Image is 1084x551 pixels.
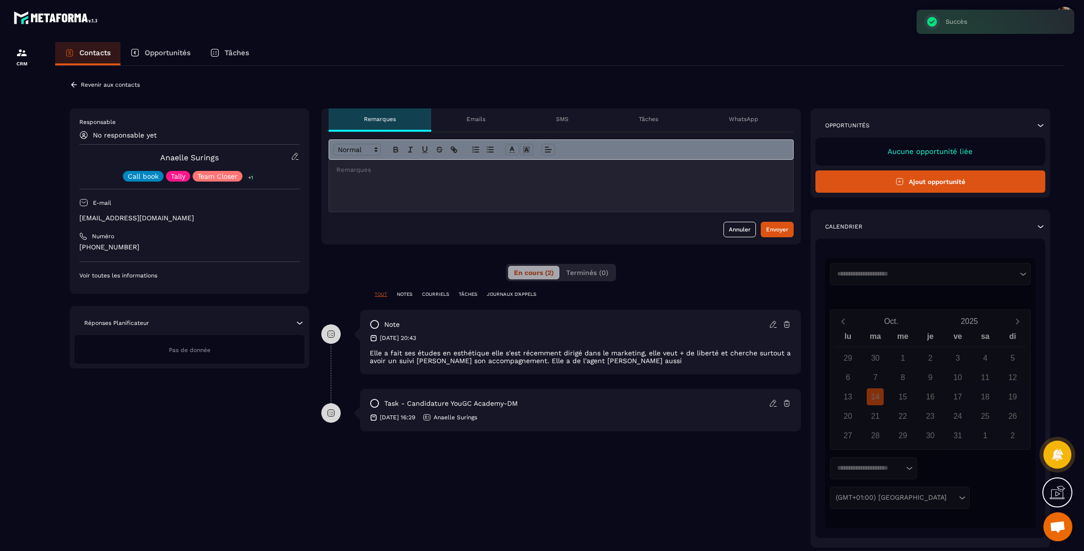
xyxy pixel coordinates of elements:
[514,269,554,276] span: En cours (2)
[79,243,300,252] p: [PHONE_NUMBER]
[93,199,111,207] p: E-mail
[79,48,111,57] p: Contacts
[766,225,788,234] div: Envoyer
[364,115,396,123] p: Remarques
[120,42,200,65] a: Opportunités
[825,223,862,230] p: Calendrier
[397,291,412,298] p: NOTES
[487,291,536,298] p: JOURNAUX D'APPELS
[2,61,41,66] p: CRM
[723,222,756,237] button: Annuler
[16,47,28,59] img: formation
[171,173,185,180] p: Tally
[639,115,658,123] p: Tâches
[556,115,569,123] p: SMS
[79,118,300,126] p: Responsable
[380,413,415,421] p: [DATE] 16:29
[128,173,159,180] p: Call book
[197,173,238,180] p: Team Closer
[560,266,614,279] button: Terminés (0)
[245,172,256,183] p: +1
[2,40,41,74] a: formationformationCRM
[145,48,191,57] p: Opportunités
[200,42,259,65] a: Tâches
[508,266,559,279] button: En cours (2)
[729,115,758,123] p: WhatsApp
[815,170,1045,193] button: Ajout opportunité
[225,48,249,57] p: Tâches
[1043,512,1072,541] div: Ouvrir le chat
[422,291,449,298] p: COURRIELS
[169,347,211,353] span: Pas de donnée
[160,153,219,162] a: Anaelle Surings
[761,222,794,237] button: Envoyer
[92,232,114,240] p: Numéro
[380,334,416,342] p: [DATE] 20:43
[459,291,477,298] p: TÂCHES
[55,42,120,65] a: Contacts
[434,413,477,421] p: Anaelle Surings
[370,349,791,365] p: Elle a fait ses études en esthétique elle s'est récemment dirigé dans le marketing, elle veut + d...
[825,147,1036,156] p: Aucune opportunité liée
[81,81,140,88] p: Revenir aux contacts
[14,9,101,27] img: logo
[79,214,300,223] p: [EMAIL_ADDRESS][DOMAIN_NAME]
[93,131,157,139] p: No responsable yet
[79,272,300,279] p: Voir toutes les informations
[375,291,387,298] p: TOUT
[467,115,485,123] p: Emails
[825,122,870,129] p: Opportunités
[384,320,400,329] p: note
[84,319,149,327] p: Réponses Planificateur
[566,269,608,276] span: Terminés (0)
[384,399,518,408] p: task - Candidature YouGC Academy-DM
